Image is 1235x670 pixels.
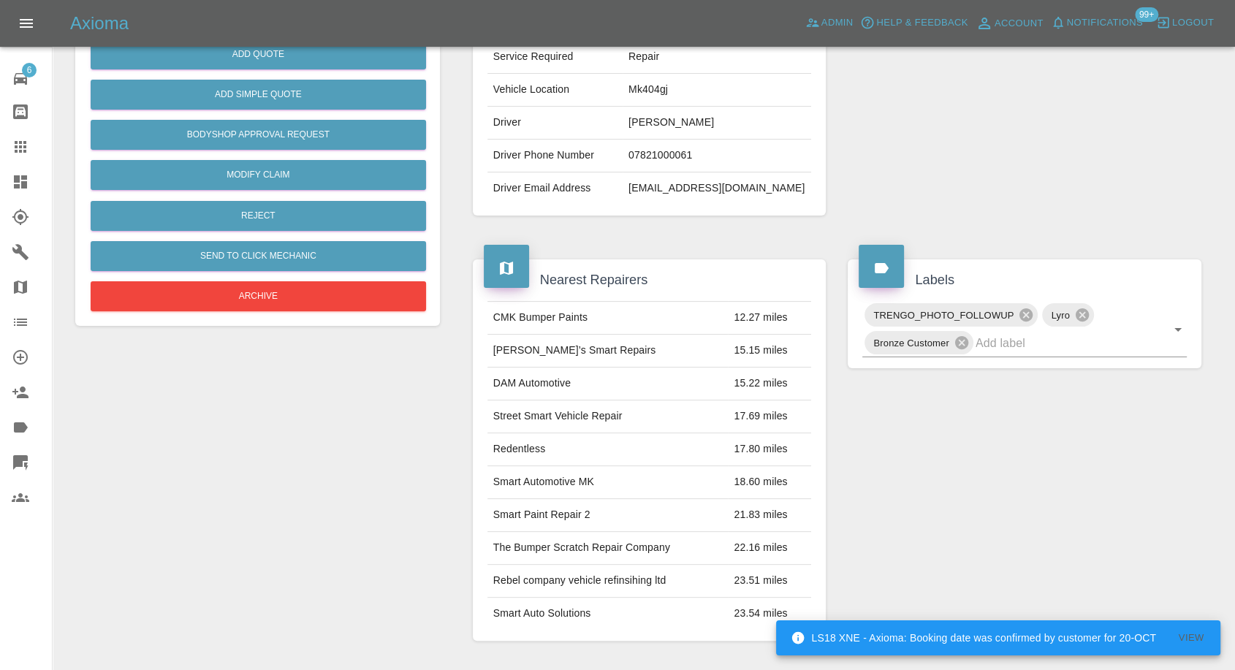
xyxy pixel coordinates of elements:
[22,63,37,77] span: 6
[728,532,811,565] td: 22.16 miles
[821,15,854,31] span: Admin
[1168,627,1215,650] button: View
[487,107,623,140] td: Driver
[487,565,729,598] td: Rebel company vehicle refinsihing ltd
[728,433,811,466] td: 17.80 miles
[995,15,1044,32] span: Account
[487,74,623,107] td: Vehicle Location
[9,6,44,41] button: Open drawer
[91,160,426,190] a: Modify Claim
[728,335,811,368] td: 15.15 miles
[1152,12,1217,34] button: Logout
[487,532,729,565] td: The Bumper Scratch Repair Company
[1172,15,1214,31] span: Logout
[91,80,426,110] button: Add Simple Quote
[876,15,968,31] span: Help & Feedback
[1042,303,1093,327] div: Lyro
[728,499,811,532] td: 21.83 miles
[487,433,729,466] td: Redentless
[91,120,426,150] button: Bodyshop Approval Request
[487,335,729,368] td: [PERSON_NAME]’s Smart Repairs
[487,466,729,499] td: Smart Automotive MK
[487,400,729,433] td: Street Smart Vehicle Repair
[791,625,1156,651] div: LS18 XNE - Axioma: Booking date was confirmed by customer for 20-OCT
[864,307,1022,324] span: TRENGO_PHOTO_FOLLOWUP
[623,172,811,205] td: [EMAIL_ADDRESS][DOMAIN_NAME]
[1042,307,1078,324] span: Lyro
[728,368,811,400] td: 15.22 miles
[487,41,623,74] td: Service Required
[623,74,811,107] td: Mk404gj
[976,332,1146,354] input: Add label
[91,39,426,69] button: Add Quote
[1047,12,1147,34] button: Notifications
[623,107,811,140] td: [PERSON_NAME]
[487,499,729,532] td: Smart Paint Repair 2
[864,335,957,351] span: Bronze Customer
[623,140,811,172] td: 07821000061
[728,400,811,433] td: 17.69 miles
[487,598,729,630] td: Smart Auto Solutions
[1135,7,1158,22] span: 99+
[856,12,971,34] button: Help & Feedback
[487,172,623,205] td: Driver Email Address
[728,466,811,499] td: 18.60 miles
[91,241,426,271] button: Send to Click Mechanic
[864,303,1038,327] div: TRENGO_PHOTO_FOLLOWUP
[91,281,426,311] button: Archive
[623,41,811,74] td: Repair
[487,368,729,400] td: DAM Automotive
[484,270,816,290] h4: Nearest Repairers
[91,201,426,231] button: Reject
[487,140,623,172] td: Driver Phone Number
[1168,319,1188,340] button: Open
[1067,15,1143,31] span: Notifications
[70,12,129,35] h5: Axioma
[728,565,811,598] td: 23.51 miles
[972,12,1047,35] a: Account
[728,302,811,335] td: 12.27 miles
[864,331,973,354] div: Bronze Customer
[487,302,729,335] td: CMK Bumper Paints
[728,598,811,630] td: 23.54 miles
[859,270,1190,290] h4: Labels
[802,12,857,34] a: Admin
